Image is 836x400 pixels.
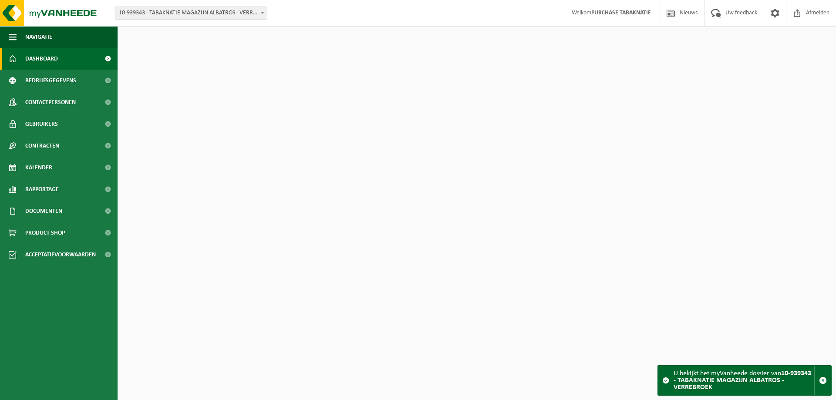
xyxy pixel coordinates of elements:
[25,222,65,244] span: Product Shop
[674,366,814,395] div: U bekijkt het myVanheede dossier van
[25,70,76,91] span: Bedrijfsgegevens
[591,10,651,16] strong: PURCHASE TABAKNATIE
[115,7,267,19] span: 10-939343 - TABAKNATIE MAGAZIJN ALBATROS - VERREBROEK
[674,370,811,391] strong: 10-939343 - TABAKNATIE MAGAZIJN ALBATROS - VERREBROEK
[25,113,58,135] span: Gebruikers
[25,135,59,157] span: Contracten
[25,200,62,222] span: Documenten
[25,178,59,200] span: Rapportage
[25,48,58,70] span: Dashboard
[25,157,52,178] span: Kalender
[115,7,267,20] span: 10-939343 - TABAKNATIE MAGAZIJN ALBATROS - VERREBROEK
[25,244,96,266] span: Acceptatievoorwaarden
[25,91,76,113] span: Contactpersonen
[25,26,52,48] span: Navigatie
